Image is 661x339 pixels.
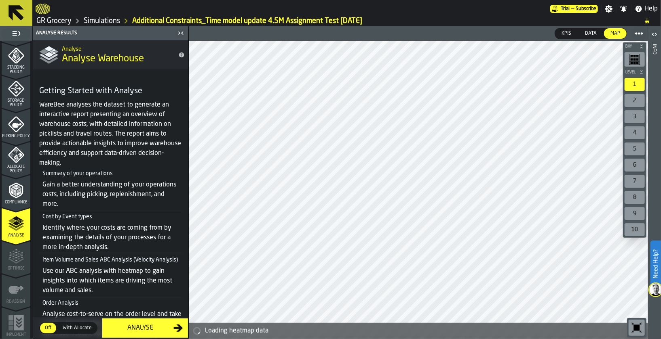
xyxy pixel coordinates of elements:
[550,5,598,13] div: Menu Subscription
[2,333,30,337] span: Implement
[42,266,182,295] p: Use our ABC analysis with heatmap to gain insights into which items are driving the most volume a...
[604,28,627,39] label: button-switch-multi-Map
[578,28,604,39] label: button-switch-multi-Data
[59,324,95,332] span: With Allocate
[42,257,182,263] h6: Item Volume and Sales ABC Analysis (Velocity Analysis)
[2,65,30,74] span: Stacking Policy
[39,100,182,168] p: WareBee analyses the dataset to generate an interactive report presenting an overview of warehous...
[617,5,631,13] label: button-toggle-Notifications
[623,76,646,92] div: button-toolbar-undefined
[625,159,645,172] div: 6
[2,233,30,238] span: Analyse
[205,326,645,336] div: Loading heatmap data
[550,5,598,13] a: link-to-/wh/i/e451d98b-95f6-4604-91ff-c80219f9c36d/pricing/
[555,28,578,39] div: thumb
[644,4,658,14] span: Help
[623,173,646,189] div: button-toolbar-undefined
[623,157,646,173] div: button-toolbar-undefined
[107,323,173,333] div: Analyse
[649,28,660,42] label: button-toggle-Open
[2,241,30,273] li: menu Optimise
[175,28,186,38] label: button-toggle-Close me
[42,300,182,306] h6: Order Analysis
[648,26,661,339] header: Info
[36,17,72,25] a: link-to-/wh/i/e451d98b-95f6-4604-91ff-c80219f9c36d
[2,75,30,108] li: menu Storage Policy
[2,98,30,107] span: Storage Policy
[33,26,188,40] header: Analyse Results
[625,223,645,236] div: 10
[2,175,30,207] li: menu Compliance
[2,200,30,205] span: Compliance
[2,42,30,75] li: menu Stacking Policy
[576,6,596,12] span: Subscribe
[625,207,645,220] div: 9
[2,165,30,174] span: Allocate Policy
[84,17,120,25] a: link-to-/wh/i/e451d98b-95f6-4604-91ff-c80219f9c36d
[651,241,660,287] label: Need Help?
[604,28,627,39] div: thumb
[623,68,646,76] button: button-
[602,5,616,13] label: button-toggle-Settings
[571,6,574,12] span: —
[132,17,362,25] a: link-to-/wh/i/e451d98b-95f6-4604-91ff-c80219f9c36d/simulations/0760ded2-b596-4cb8-9539-c0a100d7ddc9
[2,208,30,240] li: menu Analyse
[39,86,182,97] h4: Getting Started with Analyse
[42,324,55,332] span: Off
[555,28,578,39] label: button-switch-multi-KPIs
[623,189,646,205] div: button-toolbar-undefined
[625,142,645,155] div: 5
[2,266,30,271] span: Optimise
[582,30,600,37] span: Data
[625,175,645,188] div: 7
[36,16,658,26] nav: Breadcrumb
[42,223,182,252] p: Identify where your costs are coming from by examining the details of your processes for a more i...
[2,28,30,39] label: button-toggle-Toggle Full Menu
[2,109,30,141] li: menu Picking Policy
[2,274,30,306] li: menu Re-assign
[625,110,645,123] div: 3
[33,40,188,69] div: title-Analyse Warehouse
[561,6,570,12] span: Trial
[39,322,57,334] label: button-switch-multi-Off
[40,323,56,333] div: thumb
[42,170,182,177] h6: Summary of your operations
[623,125,646,141] div: button-toolbar-undefined
[631,4,661,14] label: button-toggle-Help
[36,2,50,16] a: logo-header
[623,205,646,222] div: button-toolbar-undefined
[62,44,172,52] h2: Sub Title
[624,44,638,49] span: Bay
[42,310,182,339] p: Analyse cost-to-serve on the order level and take a deep dive into the cost of individual picklis...
[58,323,97,333] div: thumb
[627,318,646,337] div: button-toolbar-undefined
[2,142,30,174] li: menu Allocate Policy
[2,134,30,138] span: Picking Policy
[623,222,646,238] div: button-toolbar-undefined
[623,50,646,68] div: button-toolbar-undefined
[624,70,638,75] span: Level
[630,321,643,334] svg: Reset zoom and position
[62,52,144,65] span: Analyse Warehouse
[42,213,182,220] h6: Cost by Event types
[57,322,97,334] label: button-switch-multi-With Allocate
[42,180,182,209] p: Gain a better understanding of your operations costs, including picking, replenishment, and more.
[623,141,646,157] div: button-toolbar-undefined
[579,28,603,39] div: thumb
[625,191,645,204] div: 8
[2,9,30,42] li: menu Routing
[623,109,646,125] div: button-toolbar-undefined
[2,299,30,304] span: Re-assign
[190,321,236,337] a: logo-header
[623,42,646,50] button: button-
[652,42,657,337] div: Info
[102,318,188,338] button: button-Analyse
[34,30,175,36] div: Analyse Results
[558,30,574,37] span: KPIs
[625,94,645,107] div: 2
[189,323,648,339] div: alert-Loading heatmap data
[623,92,646,109] div: button-toolbar-undefined
[625,126,645,139] div: 4
[625,78,645,91] div: 1
[607,30,623,37] span: Map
